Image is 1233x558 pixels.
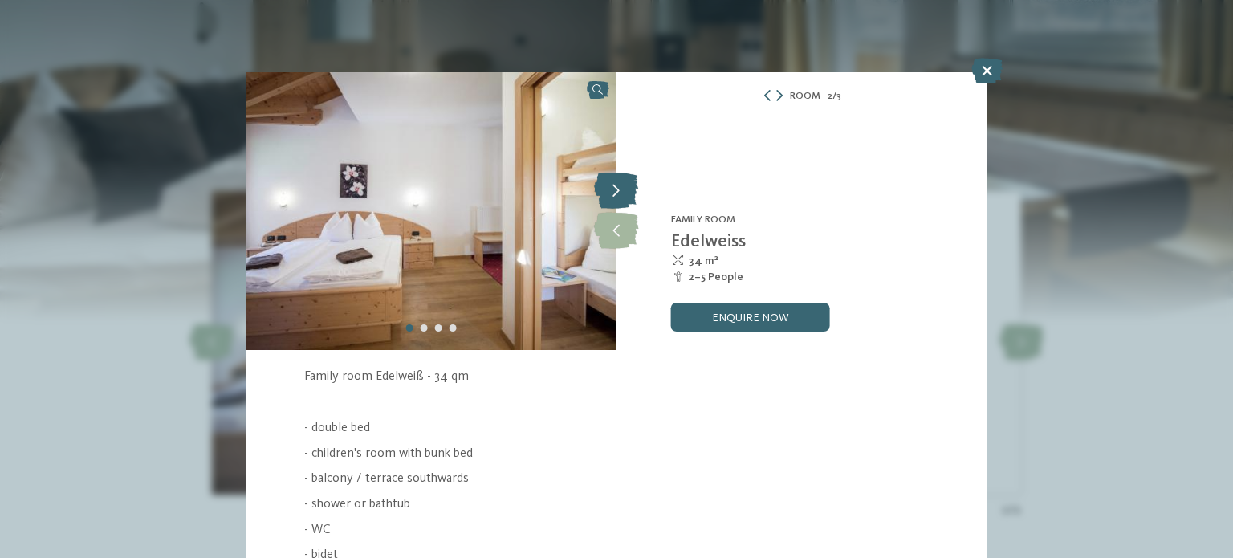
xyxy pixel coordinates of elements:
[450,324,457,332] div: Carousel Page 4
[406,324,413,332] div: Carousel Page 1 (Current Slide)
[304,470,929,488] p: - balcony / terrace southwards
[304,521,929,540] p: - WC
[671,214,735,225] span: Family room
[304,495,929,514] p: - shower or bathtub
[671,303,830,332] a: enquire now
[304,419,929,438] p: - double bed
[246,72,616,350] img: Edelweiss
[790,89,820,104] span: Room
[836,89,841,104] span: 3
[828,89,832,104] span: 2
[689,269,743,285] span: 2–5 People
[304,368,929,386] p: Family room Edelweiß - 34 qm
[304,445,929,463] p: - children's room with bunk bed
[435,324,442,332] div: Carousel Page 3
[421,324,428,332] div: Carousel Page 2
[671,233,746,250] span: Edelweiss
[689,253,718,269] span: 34 m²
[832,89,836,104] span: /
